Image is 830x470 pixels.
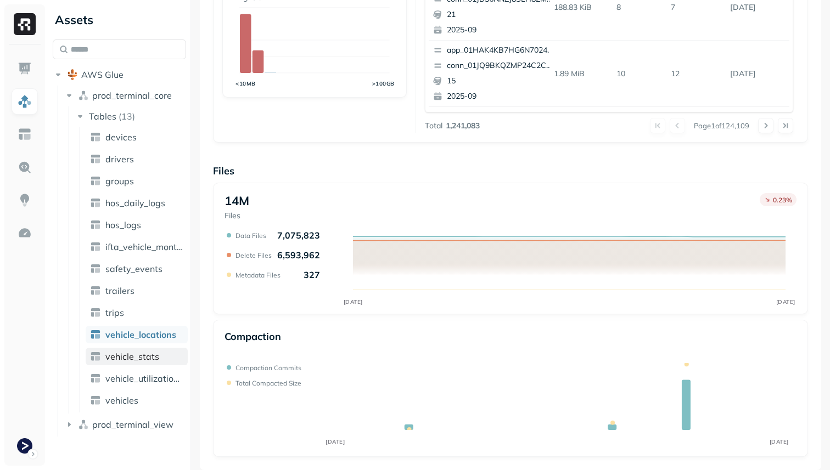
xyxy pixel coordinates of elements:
span: groups [105,175,134,186]
p: 7,075,823 [277,230,320,241]
a: vehicle_utilization_day [86,370,188,387]
span: vehicle_locations [105,329,176,340]
p: Files [213,165,808,177]
img: Terminal [17,438,32,454]
span: vehicle_utilization_day [105,373,183,384]
tspan: [DATE] [343,298,362,305]
p: ( 13 ) [119,111,135,122]
p: 6,593,962 [277,250,320,261]
span: hos_daily_logs [105,197,165,208]
p: 21 [447,9,553,20]
tspan: >100GB [372,80,395,87]
a: groups [86,172,188,190]
button: prod_terminal_core [64,87,187,104]
img: table [90,175,101,186]
button: prod_terminal_view [64,416,187,433]
p: Compaction commits [235,364,301,372]
img: table [90,132,101,143]
span: trailers [105,285,134,296]
span: ifta_vehicle_months [105,241,183,252]
img: namespace [78,90,89,101]
img: table [90,285,101,296]
img: table [90,329,101,340]
img: table [90,395,101,406]
p: 14M [225,193,249,208]
p: 1.89 MiB [549,64,613,83]
button: app_01HAK4KB7HG6N7024210G3S8D5conn_01JPMM0B3N9E271GM3SA0WZHY432025-09 [429,107,558,173]
a: hos_daily_logs [86,194,188,212]
a: trips [86,304,188,321]
span: AWS Glue [81,69,124,80]
tspan: [DATE] [770,438,789,445]
a: vehicle_locations [86,326,188,343]
p: Files [225,211,249,221]
img: table [90,351,101,362]
a: vehicles [86,392,188,409]
img: table [90,263,101,274]
a: hos_logs [86,216,188,234]
p: 10 [612,64,666,83]
img: Ryft [14,13,36,35]
div: Assets [53,11,186,29]
span: vehicle_stats [105,351,159,362]
tspan: [DATE] [776,298,795,305]
img: Query Explorer [18,160,32,174]
span: devices [105,132,137,143]
img: Dashboard [18,61,32,76]
span: hos_logs [105,219,141,230]
img: namespace [78,419,89,430]
a: ifta_vehicle_months [86,238,188,256]
span: Tables [89,111,116,122]
a: safety_events [86,260,188,278]
span: prod_terminal_core [92,90,172,101]
p: Sep 15, 2025 [726,64,789,83]
img: Insights [18,193,32,207]
a: drivers [86,150,188,168]
img: table [90,373,101,384]
img: Optimization [18,226,32,240]
span: vehicles [105,395,138,406]
button: app_01HAK4KB7HG6N7024210G3S8D5conn_01JQ9BKQZMP24C2CXBYGX88T2K152025-09 [429,41,558,106]
img: table [90,154,101,165]
button: Tables(13) [75,107,187,125]
p: 2025-09 [447,25,553,36]
p: Total compacted size [235,379,301,387]
img: table [90,197,101,208]
p: app_01HAK4KB7HG6N7024210G3S8D5 [447,45,553,56]
p: 2025-09 [447,91,553,102]
p: conn_01JQ9BKQZMP24C2CXBYGX88T2K [447,60,553,71]
img: Asset Explorer [18,127,32,141]
img: table [90,219,101,230]
span: safety_events [105,263,162,274]
img: table [90,241,101,252]
button: AWS Glue [53,66,186,83]
span: drivers [105,154,134,165]
span: trips [105,307,124,318]
tspan: <10MB [235,80,256,87]
p: 0.23 % [773,196,792,204]
a: devices [86,128,188,146]
tspan: [DATE] [326,438,345,445]
p: Page 1 of 124,109 [694,121,749,131]
p: Metadata Files [235,271,281,279]
a: vehicle_stats [86,348,188,365]
p: 1,241,083 [446,121,480,131]
img: table [90,307,101,318]
p: Delete Files [235,251,272,259]
p: Compaction [225,330,281,343]
a: trailers [86,282,188,299]
p: 327 [304,269,320,280]
p: 15 [447,76,553,87]
img: root [67,69,78,80]
p: Data Files [235,231,266,240]
img: Assets [18,94,32,109]
span: prod_terminal_view [92,419,173,430]
p: Total [425,121,442,131]
p: 12 [666,64,726,83]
